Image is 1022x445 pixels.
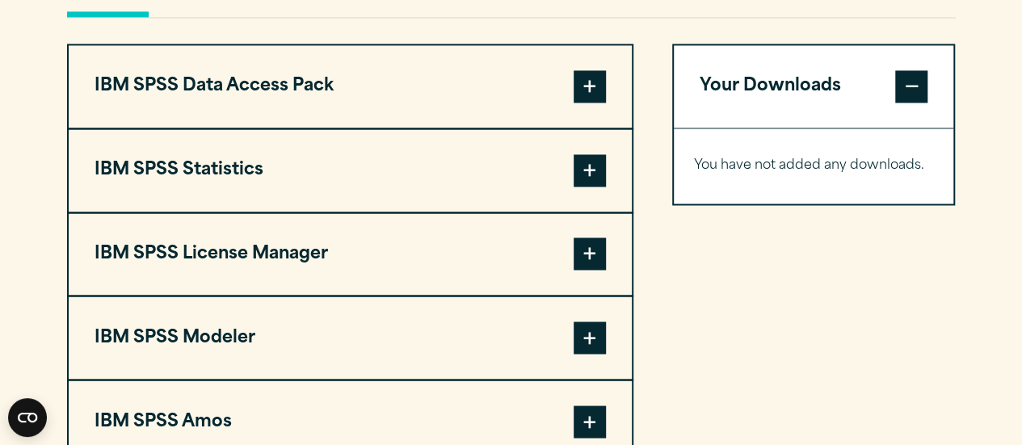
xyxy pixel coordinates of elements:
button: IBM SPSS Modeler [69,296,632,379]
button: IBM SPSS Statistics [69,129,632,212]
div: Your Downloads [674,128,954,204]
button: Your Downloads [674,45,954,128]
button: Open CMP widget [8,398,47,437]
p: You have not added any downloads. [694,154,934,178]
button: IBM SPSS License Manager [69,213,632,296]
button: IBM SPSS Data Access Pack [69,45,632,128]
